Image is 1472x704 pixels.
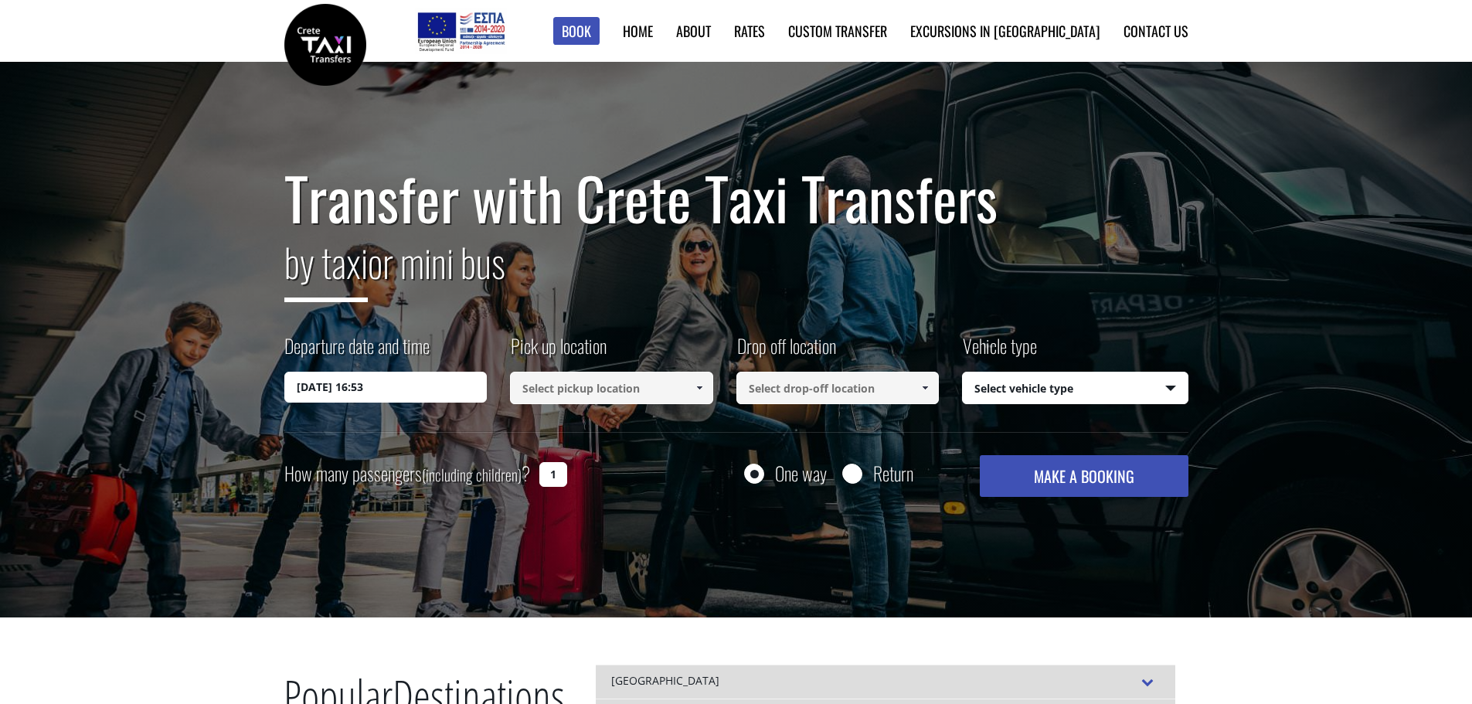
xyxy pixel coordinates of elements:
[284,332,430,372] label: Departure date and time
[910,21,1100,41] a: Excursions in [GEOGRAPHIC_DATA]
[962,332,1037,372] label: Vehicle type
[284,455,530,493] label: How many passengers ?
[596,665,1175,699] div: [GEOGRAPHIC_DATA]
[913,372,938,404] a: Show All Items
[873,464,913,483] label: Return
[510,372,713,404] input: Select pickup location
[788,21,887,41] a: Custom Transfer
[284,230,1188,314] h2: or mini bus
[284,165,1188,230] h1: Transfer with Crete Taxi Transfers
[422,463,522,486] small: (including children)
[676,21,711,41] a: About
[1124,21,1188,41] a: Contact us
[775,464,827,483] label: One way
[623,21,653,41] a: Home
[963,372,1188,405] span: Select vehicle type
[553,17,600,46] a: Book
[734,21,765,41] a: Rates
[686,372,712,404] a: Show All Items
[284,4,366,86] img: Crete Taxi Transfers | Safe Taxi Transfer Services from to Heraklion Airport, Chania Airport, Ret...
[284,35,366,51] a: Crete Taxi Transfers | Safe Taxi Transfer Services from to Heraklion Airport, Chania Airport, Ret...
[415,8,507,54] img: e-bannersEUERDF180X90.jpg
[510,332,607,372] label: Pick up location
[980,455,1188,497] button: MAKE A BOOKING
[284,233,368,302] span: by taxi
[736,372,940,404] input: Select drop-off location
[736,332,836,372] label: Drop off location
